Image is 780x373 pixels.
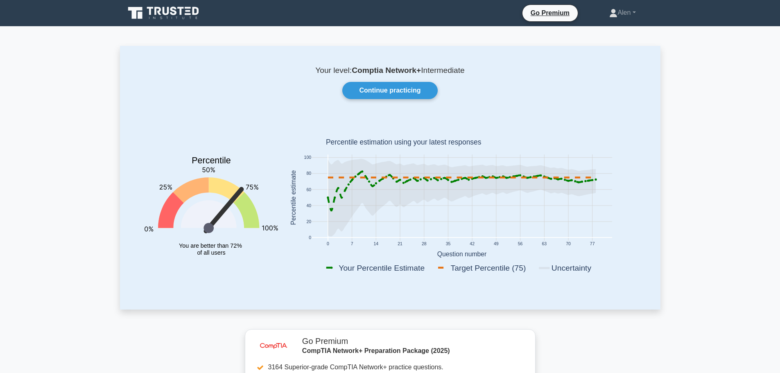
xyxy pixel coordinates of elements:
[590,242,595,246] text: 77
[309,235,311,240] text: 0
[326,242,329,246] text: 0
[421,242,426,246] text: 28
[566,242,571,246] text: 70
[342,82,437,99] a: Continue practicing
[306,219,311,224] text: 20
[179,242,242,249] tspan: You are better than 72%
[306,203,311,208] text: 40
[398,242,402,246] text: 21
[326,138,481,147] text: Percentile estimation using your latest responses
[494,242,499,246] text: 49
[197,249,225,256] tspan: of all users
[304,156,311,160] text: 100
[140,66,641,75] p: Your level: Intermediate
[352,66,421,75] b: Comptia Network+
[306,188,311,192] text: 60
[590,5,655,21] a: Alen
[542,242,547,246] text: 63
[470,242,475,246] text: 42
[289,170,296,225] text: Percentile estimate
[373,242,378,246] text: 14
[518,242,522,246] text: 56
[192,156,231,166] text: Percentile
[306,172,311,176] text: 80
[350,242,353,246] text: 7
[445,242,450,246] text: 35
[437,251,486,258] text: Question number
[526,8,574,18] a: Go Premium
